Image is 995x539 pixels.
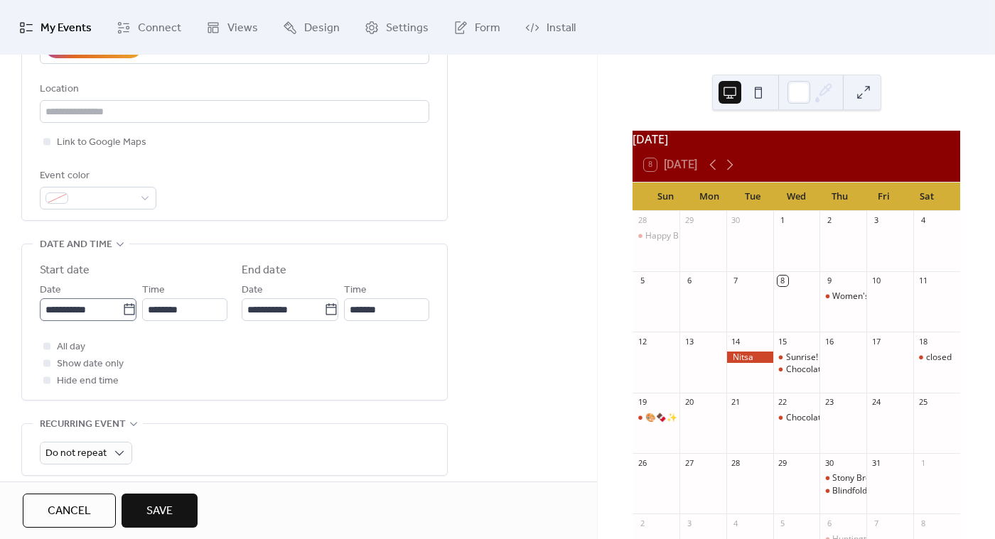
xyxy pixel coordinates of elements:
div: Women's Expo [819,290,866,303]
div: 12 [637,336,647,347]
div: End date [242,262,286,279]
a: My Events [9,6,102,49]
span: Form [475,17,500,39]
div: Mon [687,183,731,211]
div: 7 [871,518,881,528]
div: 21 [731,397,741,408]
div: 10 [871,276,881,286]
div: Sunrise! [786,352,818,364]
div: Stony Brook Veterans Private Event [832,472,972,484]
a: Form [443,6,511,49]
div: 3 [871,215,881,226]
span: Link to Google Maps [57,134,146,151]
span: All day [57,339,85,356]
button: Cancel [23,494,116,528]
span: Settings [386,17,429,39]
span: Install [547,17,576,39]
div: Blindfolded [DATE] Tasting [832,485,938,497]
div: Sat [905,183,949,211]
span: My Events [41,17,92,39]
span: Design [304,17,340,39]
div: 8 [778,276,788,286]
span: Connect [138,17,181,39]
a: Connect [106,6,192,49]
div: 23 [824,397,834,408]
div: 🎨🍫✨ Palettes & Palates: A Wine & Chocolate Tasting with Art Making ✨🍷👩‍🎨 [633,412,679,424]
div: Event color [40,168,154,185]
div: 29 [778,457,788,468]
div: Blindfolded Halloween Tasting [819,485,866,497]
div: 11 [918,276,928,286]
span: Show date only [57,356,124,373]
div: Happy Birthday --private event at Pindar [633,230,679,242]
div: Tue [731,183,775,211]
div: Thu [818,183,861,211]
div: 31 [871,457,881,468]
div: 14 [731,336,741,347]
span: Time [344,282,367,299]
span: Date and time [40,236,112,254]
a: Views [195,6,269,49]
button: AI Assistant [45,37,141,58]
div: Fri [861,183,905,211]
div: 16 [824,336,834,347]
span: Save [146,503,173,520]
div: Chocolate in Harmony [773,364,820,376]
div: 2 [637,518,647,528]
a: Design [272,6,350,49]
div: 30 [731,215,741,226]
a: Settings [354,6,439,49]
button: Save [122,494,198,528]
span: Do not repeat [45,444,107,463]
div: 5 [637,276,647,286]
span: Hide end time [57,373,119,390]
div: 17 [871,336,881,347]
div: 20 [684,397,694,408]
div: 19 [637,397,647,408]
div: Women's Expo [832,290,891,303]
div: 30 [824,457,834,468]
div: Stony Brook Veterans Private Event [819,472,866,484]
div: Sunrise! [773,352,820,364]
div: 6 [684,276,694,286]
span: Views [227,17,258,39]
div: Start date [40,262,90,279]
div: [DATE] [633,131,960,148]
div: Chocolate in Harmony or Blindfolded or Color? [773,412,820,424]
div: 13 [684,336,694,347]
div: Happy Birthday --private event at [GEOGRAPHIC_DATA] [645,230,864,242]
div: Wed [775,183,818,211]
div: 25 [918,397,928,408]
div: closed [913,352,960,364]
span: Time [142,282,165,299]
div: 1 [918,457,928,468]
div: 27 [684,457,694,468]
div: Sun [644,183,687,211]
div: Nitsa [726,352,773,364]
div: 28 [731,457,741,468]
div: 2 [824,215,834,226]
div: 28 [637,215,647,226]
div: 4 [731,518,741,528]
span: Cancel [48,503,91,520]
div: 4 [918,215,928,226]
div: 9 [824,276,834,286]
div: 7 [731,276,741,286]
div: Location [40,81,426,98]
div: 8 [918,518,928,528]
div: AI Assistant [72,40,131,57]
div: Chocolate in Harmony [786,364,874,376]
div: 18 [918,336,928,347]
span: Date [40,282,61,299]
div: 1 [778,215,788,226]
a: Install [515,6,586,49]
div: Chocolate in Harmony or Blindfolded or Color? [786,412,969,424]
div: 22 [778,397,788,408]
span: Recurring event [40,416,126,433]
div: 🎨🍫✨ Palettes & Palates: A Wine & Chocolate Tasting with Art Making ✨🍷👩‍🎨 [645,412,963,424]
span: Date [242,282,263,299]
div: closed [926,352,952,364]
div: 26 [637,457,647,468]
div: 15 [778,336,788,347]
